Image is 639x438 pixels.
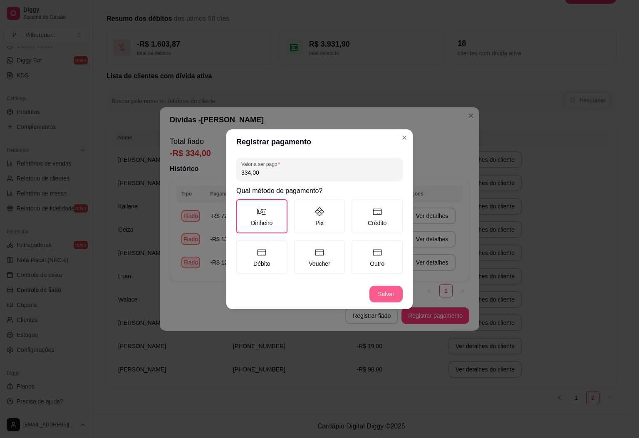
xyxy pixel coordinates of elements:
button: Close [398,131,411,144]
label: Débito [236,240,287,274]
label: Pix [294,199,345,233]
label: Outro [352,240,403,274]
input: Valor a ser pago [241,168,398,177]
button: Salvar [369,286,403,302]
label: Valor a ser pago [241,161,283,168]
label: Dinheiro [236,199,287,233]
label: Voucher [294,240,345,274]
header: Registrar pagamento [226,129,413,154]
h2: Qual método de pagamento? [236,186,403,196]
label: Crédito [352,199,403,233]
